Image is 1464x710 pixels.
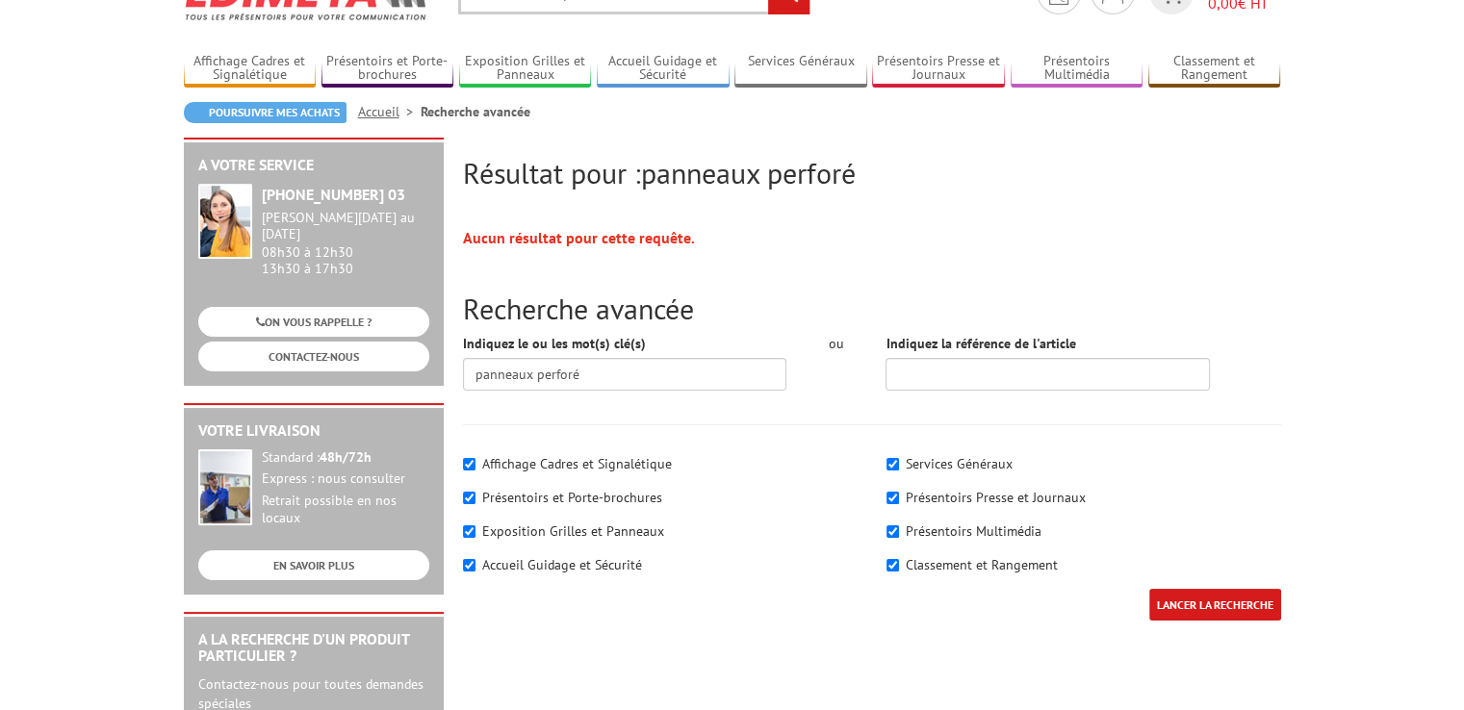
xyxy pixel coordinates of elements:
a: ON VOUS RAPPELLE ? [198,307,429,337]
li: Recherche avancée [421,102,530,121]
img: widget-livraison.jpg [198,449,252,525]
a: Présentoirs et Porte-brochures [321,53,454,85]
a: Services Généraux [734,53,867,85]
a: Poursuivre mes achats [184,102,347,123]
a: Présentoirs Presse et Journaux [872,53,1005,85]
label: Présentoirs Multimédia [906,522,1041,540]
input: Accueil Guidage et Sécurité [463,559,475,571]
label: Accueil Guidage et Sécurité [482,556,642,573]
div: ou [815,334,857,353]
input: Présentoirs et Porte-brochures [463,492,475,504]
label: Présentoirs et Porte-brochures [482,489,662,506]
strong: [PHONE_NUMBER] 03 [262,185,405,204]
a: CONTACTEZ-NOUS [198,342,429,371]
label: Classement et Rangement [906,556,1058,573]
input: Exposition Grilles et Panneaux [463,525,475,538]
a: Affichage Cadres et Signalétique [184,53,317,85]
a: Classement et Rangement [1148,53,1281,85]
input: LANCER LA RECHERCHE [1149,589,1281,621]
a: Présentoirs Multimédia [1011,53,1143,85]
div: [PERSON_NAME][DATE] au [DATE] [262,210,429,242]
h2: Recherche avancée [463,292,1281,324]
h2: Résultat pour : [463,157,1281,189]
a: Accueil Guidage et Sécurité [597,53,730,85]
input: Présentoirs Multimédia [886,525,899,538]
a: EN SAVOIR PLUS [198,550,429,580]
input: Classement et Rangement [886,559,899,571]
div: Retrait possible en nos locaux [262,493,429,527]
h2: A votre service [198,157,429,174]
div: Standard : [262,449,429,467]
input: Présentoirs Presse et Journaux [886,492,899,504]
label: Indiquez le ou les mot(s) clé(s) [463,334,646,353]
div: 08h30 à 12h30 13h30 à 17h30 [262,210,429,276]
strong: Aucun résultat pour cette requête. [463,228,695,247]
strong: 48h/72h [320,448,372,466]
span: panneaux perforé [641,154,856,191]
label: Affichage Cadres et Signalétique [482,455,672,472]
h2: A la recherche d'un produit particulier ? [198,631,429,665]
label: Exposition Grilles et Panneaux [482,522,664,540]
a: Exposition Grilles et Panneaux [459,53,592,85]
input: Services Généraux [886,458,899,470]
img: widget-service.jpg [198,184,252,259]
label: Présentoirs Presse et Journaux [906,489,1086,506]
h2: Votre livraison [198,422,429,440]
div: Express : nous consulter [262,470,429,488]
label: Services Généraux [906,455,1013,472]
input: Affichage Cadres et Signalétique [463,458,475,470]
a: Accueil [358,103,421,120]
label: Indiquez la référence de l'article [886,334,1075,353]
